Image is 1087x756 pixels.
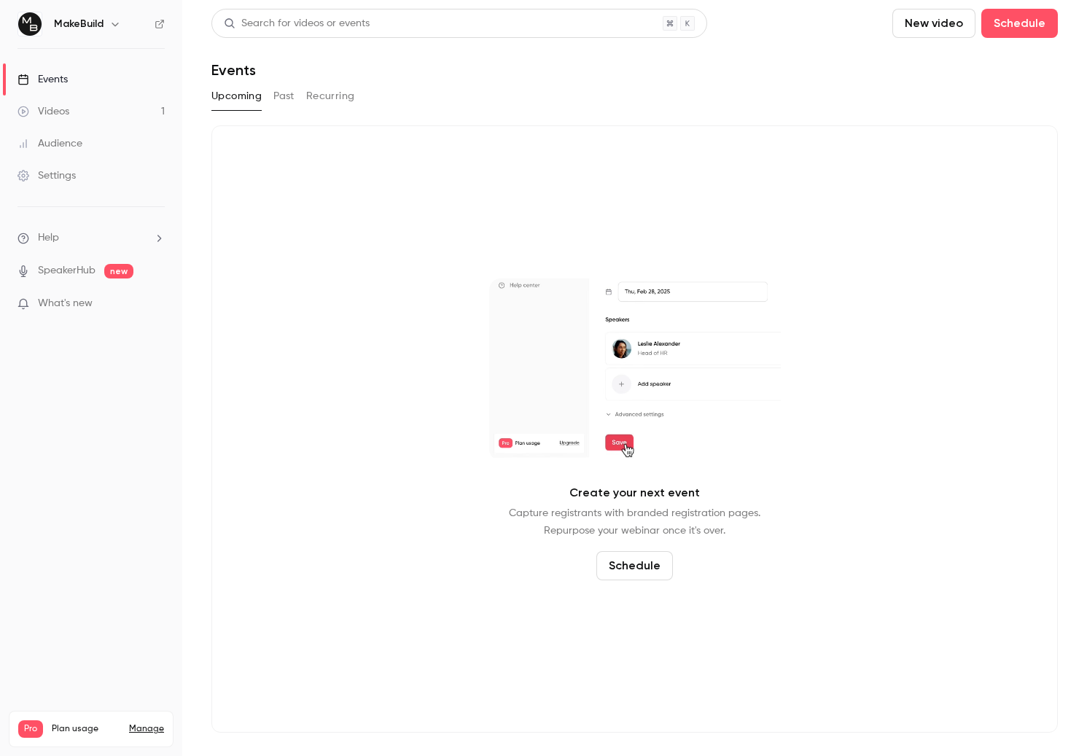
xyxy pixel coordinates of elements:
span: Plan usage [52,723,120,735]
span: new [104,264,133,278]
p: Create your next event [569,484,700,502]
h1: Events [211,61,256,79]
a: SpeakerHub [38,263,96,278]
div: Settings [17,168,76,183]
iframe: Noticeable Trigger [147,297,165,311]
div: Events [17,72,68,87]
div: Audience [17,136,82,151]
img: MakeBuild [18,12,42,36]
button: Recurring [306,85,355,108]
p: Capture registrants with branded registration pages. Repurpose your webinar once it's over. [509,504,760,539]
button: Schedule [981,9,1058,38]
button: Past [273,85,295,108]
li: help-dropdown-opener [17,230,165,246]
span: Help [38,230,59,246]
button: Schedule [596,551,673,580]
span: Pro [18,720,43,738]
div: Videos [17,104,69,119]
button: Upcoming [211,85,262,108]
div: Search for videos or events [224,16,370,31]
h6: MakeBuild [54,17,104,31]
span: What's new [38,296,93,311]
button: New video [892,9,975,38]
a: Manage [129,723,164,735]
